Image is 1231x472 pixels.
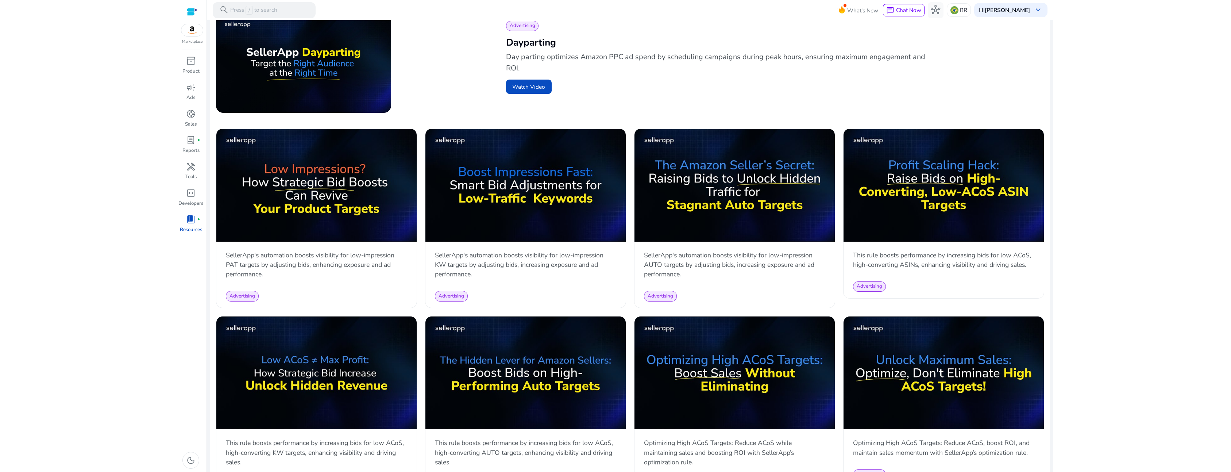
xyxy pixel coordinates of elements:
[180,226,202,234] p: Resources
[178,200,203,207] p: Developers
[197,139,200,142] span: fiber_manual_record
[178,213,204,239] a: book_4fiber_manual_recordResources
[506,36,1031,49] h2: Dayparting
[182,68,200,75] p: Product
[246,6,252,15] span: /
[178,108,204,134] a: donut_smallSales
[185,121,197,128] p: Sales
[178,81,204,107] a: campaignAds
[644,438,825,467] p: Optimizing High ACoS Targets: Reduce ACoS while maintaining sales and boosting ROI with SellerApp...
[931,5,940,15] span: hub
[435,250,616,279] p: SellerApp's automation boosts visibility for low-impression KW targets by adjusting bids, increas...
[985,6,1030,14] b: [PERSON_NAME]
[634,316,835,429] img: sddefault.jpg
[181,24,203,36] img: amazon.svg
[186,135,196,145] span: lab_profile
[844,316,1044,429] img: sddefault.jpg
[219,5,229,15] span: search
[230,6,277,15] p: Press to search
[178,134,204,160] a: lab_profilefiber_manual_recordReports
[178,187,204,213] a: code_blocksDevelopers
[186,94,195,101] p: Ads
[182,147,200,154] p: Reports
[1033,5,1043,15] span: keyboard_arrow_down
[506,80,552,94] button: Watch Video
[182,39,202,45] p: Marketplace
[853,250,1034,270] p: This rule boosts performance by increasing bids for low ACoS, high-converting ASINs, enhancing vi...
[197,218,200,221] span: fiber_manual_record
[229,293,255,300] span: Advertising
[216,316,417,429] img: sddefault.jpg
[847,4,878,17] span: What's New
[853,438,1034,457] p: Optimizing High ACoS Targets: Reduce ACoS, boost ROI, and maintain sales momentum with SellerApp’...
[844,129,1044,242] img: sddefault.jpg
[857,283,882,290] span: Advertising
[178,160,204,187] a: handymanTools
[435,438,616,467] p: This rule boosts performance by increasing bids for low ACoS, high-converting AUTO targets, enhan...
[178,55,204,81] a: inventory_2Product
[425,129,626,242] img: sddefault.jpg
[186,188,196,198] span: code_blocks
[226,438,407,467] p: This rule boosts performance by increasing bids for low ACoS, high-converting KW targets, enhanci...
[186,456,196,465] span: dark_mode
[216,129,417,242] img: sddefault.jpg
[886,7,894,15] span: chat
[506,51,926,74] p: Day parting optimizes Amazon PPC ad spend by scheduling campaigns during peak hours, ensuring max...
[510,23,535,29] span: Advertising
[186,83,196,92] span: campaign
[425,316,626,429] img: sddefault.jpg
[883,4,924,16] button: chatChat Now
[634,129,835,242] img: sddefault.jpg
[950,6,958,14] img: br.svg
[186,162,196,172] span: handyman
[648,293,673,300] span: Advertising
[216,14,391,113] img: maxresdefault.jpg
[186,109,196,119] span: donut_small
[439,293,464,300] span: Advertising
[979,7,1030,13] p: Hi
[186,56,196,66] span: inventory_2
[960,4,967,16] p: BR
[185,173,197,181] p: Tools
[896,6,921,14] span: Chat Now
[928,2,944,18] button: hub
[644,250,825,279] p: SellerApp's automation boosts visibility for low-impression AUTO targets by adjusting bids, incre...
[186,215,196,224] span: book_4
[226,250,407,279] p: SellerApp's automation boosts visibility for low-impression PAT targets by adjusting bids, enhanc...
